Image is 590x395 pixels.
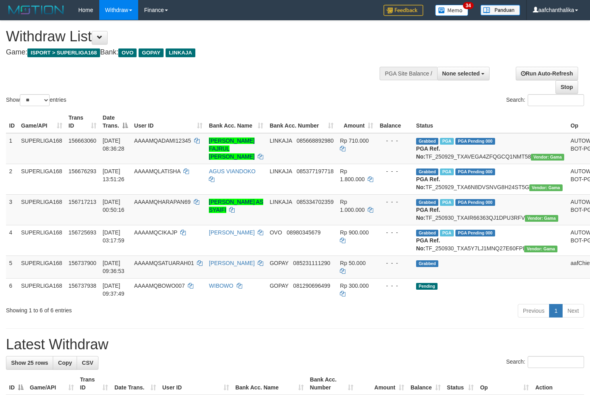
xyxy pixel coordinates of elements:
span: AAAAMQADAMI12345 [134,137,191,144]
th: Game/API: activate to sort column ascending [18,110,66,133]
th: ID: activate to sort column descending [6,372,27,395]
span: Vendor URL: https://trx31.1velocity.biz [524,246,557,252]
span: LINKAJA [270,168,292,174]
span: [DATE] 00:50:16 [103,199,125,213]
td: 3 [6,194,18,225]
span: Grabbed [416,230,438,236]
a: [PERSON_NAME] AS SYAIFI [209,199,263,213]
th: User ID: activate to sort column ascending [159,372,232,395]
span: GOPAY [139,48,164,57]
th: Date Trans.: activate to sort column descending [100,110,131,133]
span: [DATE] 09:37:49 [103,283,125,297]
img: panduan.png [480,5,520,15]
div: - - - [380,137,410,145]
a: Next [562,304,584,318]
th: Op: activate to sort column ascending [477,372,532,395]
td: 6 [6,278,18,301]
button: None selected [437,67,490,80]
th: Game/API: activate to sort column ascending [27,372,77,395]
a: [PERSON_NAME] [209,229,255,236]
th: ID [6,110,18,133]
span: AAAAMQBOWO007 [134,283,185,289]
span: Copy 08980345679 to clipboard [287,229,321,236]
th: Amount: activate to sort column ascending [357,372,407,395]
b: PGA Ref. No: [416,207,440,221]
span: [DATE] 13:51:26 [103,168,125,182]
span: Grabbed [416,138,438,145]
span: PGA Pending [455,138,495,145]
a: Show 25 rows [6,356,53,370]
th: Date Trans.: activate to sort column ascending [111,372,159,395]
img: MOTION_logo.png [6,4,66,16]
td: 2 [6,164,18,194]
span: AAAAMQCIKAJP [134,229,177,236]
span: GOPAY [270,283,288,289]
input: Search: [528,94,584,106]
td: SUPERLIGA168 [18,194,66,225]
th: Action [532,372,584,395]
td: 4 [6,225,18,256]
span: Copy 085334702359 to clipboard [297,199,334,205]
span: Show 25 rows [11,360,48,366]
span: 156737900 [69,260,96,266]
span: Rp 900.000 [340,229,368,236]
span: Copy 085231111290 to clipboard [293,260,330,266]
div: - - - [380,259,410,267]
h1: Withdraw List [6,29,386,45]
span: AAAAMQSATUARAH01 [134,260,194,266]
span: 156717213 [69,199,96,205]
span: PGA Pending [455,230,495,236]
span: Grabbed [416,260,438,267]
span: Marked by aafnonsreyleab [440,230,454,236]
a: WIBOWO [209,283,233,289]
span: Vendor URL: https://trx31.1velocity.biz [529,184,563,191]
td: 1 [6,133,18,164]
img: Button%20Memo.svg [435,5,469,16]
th: Bank Acc. Number: activate to sort column ascending [307,372,357,395]
b: PGA Ref. No: [416,237,440,252]
a: Run Auto-Refresh [516,67,578,80]
div: - - - [380,167,410,175]
span: 34 [463,2,474,9]
span: Copy [58,360,72,366]
span: Rp 300.000 [340,283,368,289]
img: Feedback.jpg [384,5,423,16]
th: Balance [376,110,413,133]
th: User ID: activate to sort column ascending [131,110,206,133]
div: - - - [380,228,410,236]
th: Trans ID: activate to sort column ascending [77,372,112,395]
span: OVO [118,48,137,57]
td: TF_250930_TXAIR66363QJ1DPU3RFV [413,194,567,225]
input: Search: [528,356,584,368]
a: CSV [77,356,98,370]
h1: Latest Withdraw [6,337,584,352]
div: - - - [380,198,410,206]
a: [PERSON_NAME] FAJRUL [PERSON_NAME] [209,137,255,160]
td: SUPERLIGA168 [18,225,66,256]
select: Showentries [20,94,50,106]
td: TF_250929_TXAVEGA4ZFQGCQ1NMT58 [413,133,567,164]
a: Copy [53,356,77,370]
td: TF_250929_TXA6N8DVSNVG8H24ST5G [413,164,567,194]
th: Status: activate to sort column ascending [444,372,477,395]
span: LINKAJA [270,137,292,144]
span: Grabbed [416,168,438,175]
th: Trans ID: activate to sort column ascending [66,110,100,133]
span: Pending [416,283,438,290]
span: Marked by aafnonsreyleab [440,199,454,206]
span: 156725693 [69,229,96,236]
th: Bank Acc. Number: activate to sort column ascending [266,110,337,133]
span: Vendor URL: https://trx31.1velocity.biz [531,154,564,161]
th: Bank Acc. Name: activate to sort column ascending [206,110,266,133]
h4: Game: Bank: [6,48,386,56]
span: 156737938 [69,283,96,289]
td: 5 [6,256,18,278]
span: PGA Pending [455,168,495,175]
span: LINKAJA [270,199,292,205]
span: [DATE] 09:36:53 [103,260,125,274]
td: TF_250930_TXA5Y7LJ1MNQ27E60FPI [413,225,567,256]
a: Stop [555,80,578,94]
td: SUPERLIGA168 [18,256,66,278]
b: PGA Ref. No: [416,176,440,190]
td: SUPERLIGA168 [18,278,66,301]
